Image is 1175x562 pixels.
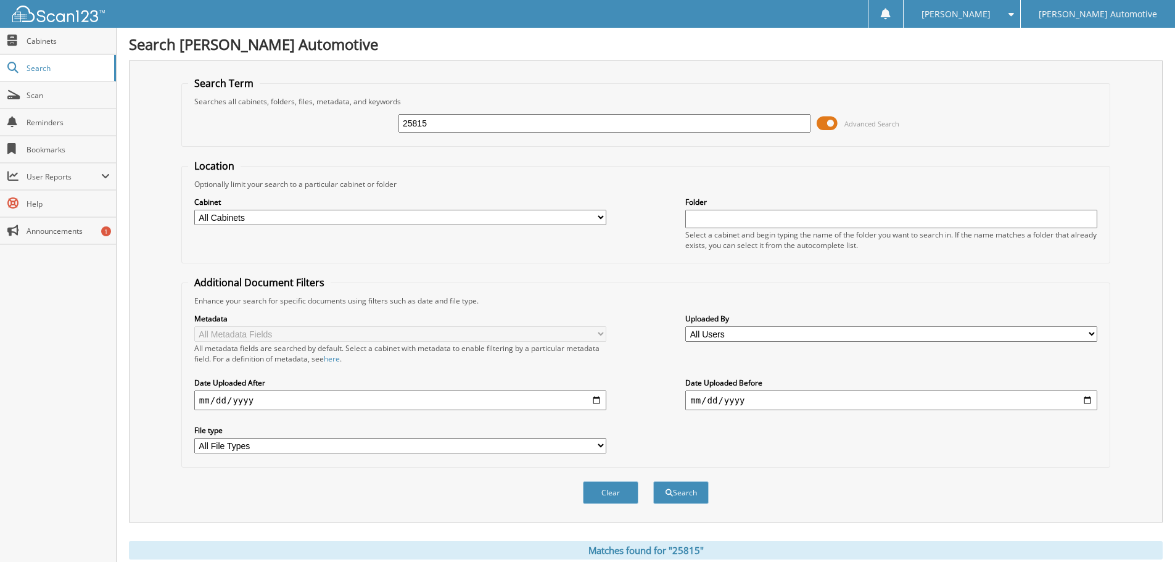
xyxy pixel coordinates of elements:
h1: Search [PERSON_NAME] Automotive [129,34,1163,54]
label: File type [194,425,606,436]
span: Search [27,63,108,73]
label: Date Uploaded After [194,378,606,388]
label: Metadata [194,313,606,324]
label: Uploaded By [685,313,1097,324]
span: [PERSON_NAME] [921,10,991,18]
input: end [685,391,1097,410]
span: Announcements [27,226,110,236]
div: 1 [101,226,111,236]
div: Optionally limit your search to a particular cabinet or folder [188,179,1103,189]
button: Clear [583,481,638,504]
span: Advanced Search [844,119,899,128]
span: [PERSON_NAME] Automotive [1039,10,1157,18]
label: Folder [685,197,1097,207]
label: Date Uploaded Before [685,378,1097,388]
input: start [194,391,606,410]
span: Scan [27,90,110,101]
span: Reminders [27,117,110,128]
img: scan123-logo-white.svg [12,6,105,22]
div: Searches all cabinets, folders, files, metadata, and keywords [188,96,1103,107]
button: Search [653,481,709,504]
legend: Location [188,159,241,173]
div: Select a cabinet and begin typing the name of the folder you want to search in. If the name match... [685,229,1097,250]
div: Enhance your search for specific documents using filters such as date and file type. [188,295,1103,306]
div: Matches found for "25815" [129,541,1163,560]
span: Bookmarks [27,144,110,155]
span: User Reports [27,171,101,182]
legend: Search Term [188,76,260,90]
div: All metadata fields are searched by default. Select a cabinet with metadata to enable filtering b... [194,343,606,364]
span: Help [27,199,110,209]
span: Cabinets [27,36,110,46]
a: here [324,353,340,364]
legend: Additional Document Filters [188,276,331,289]
label: Cabinet [194,197,606,207]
